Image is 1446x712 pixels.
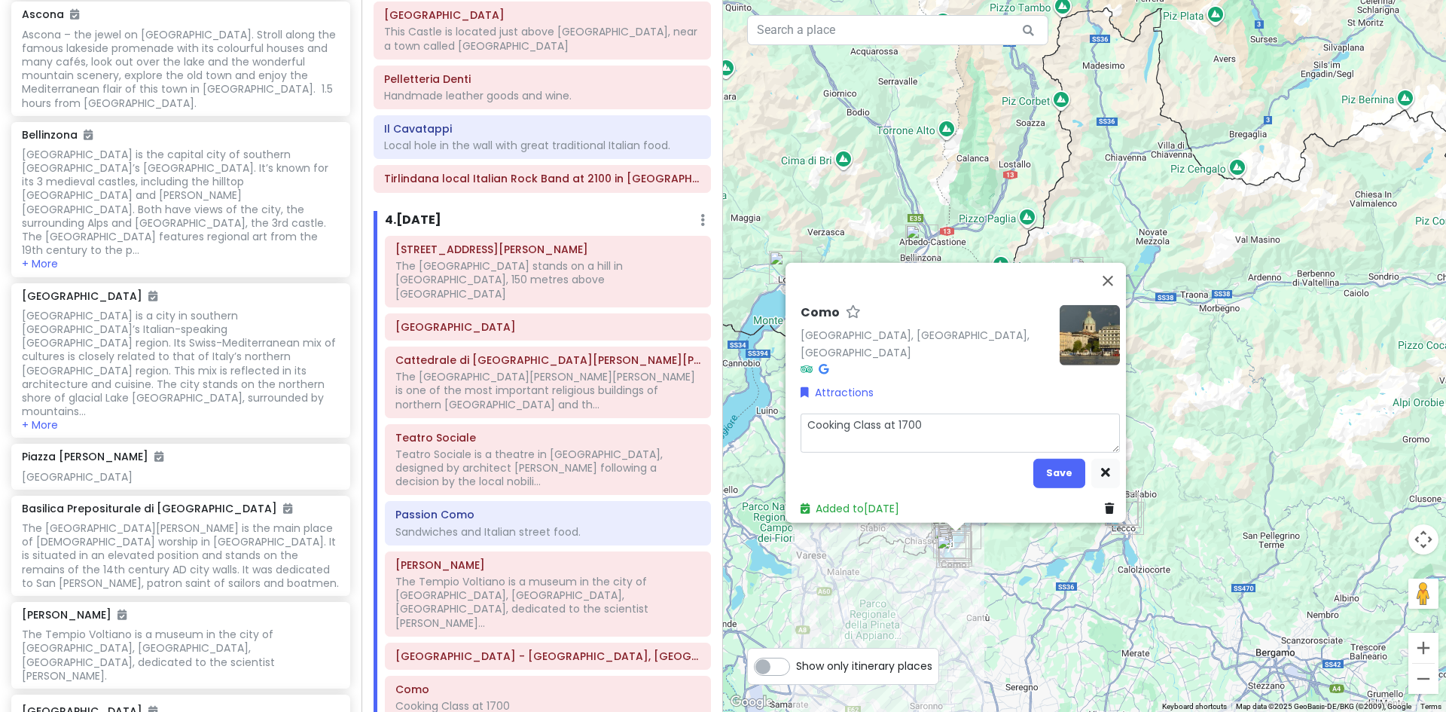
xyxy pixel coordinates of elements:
[1103,489,1148,534] div: Lecco
[1408,664,1438,694] button: Zoom out
[930,529,975,574] div: Basilica of Saint Abundius - Como, Italy
[395,508,700,521] h6: Passion Como
[763,245,808,290] div: Ascona
[22,257,58,270] button: + More
[395,575,700,630] div: The Tempio Voltiano is a museum in the city of [GEOGRAPHIC_DATA], [GEOGRAPHIC_DATA], [GEOGRAPHIC_...
[384,172,700,185] h6: Tirlindana local Italian Rock Band at 2100 in Menaggio
[395,683,700,696] h6: Como
[801,304,840,320] h6: Como
[1162,701,1227,712] button: Keyboard shortcuts
[395,525,700,539] div: Sandwiches and Italian street food.
[1105,500,1120,516] a: Delete place
[801,364,813,374] i: Tripadvisor
[1064,251,1109,296] div: Azienda Agricola Sorsasso
[395,431,700,445] h6: Teatro Sociale
[22,148,339,258] div: [GEOGRAPHIC_DATA] is the capital city of southern [GEOGRAPHIC_DATA]’s [GEOGRAPHIC_DATA]. It’s kno...
[22,28,339,110] div: Ascona – the jewel on [GEOGRAPHIC_DATA]. Stroll along the famous lakeside promenade with its colo...
[117,610,127,620] i: Added to itinerary
[1408,579,1438,609] button: Drag Pegman onto the map to open Street View
[22,470,339,484] div: [GEOGRAPHIC_DATA]
[283,503,292,514] i: Added to itinerary
[1033,458,1085,487] button: Save
[395,558,700,572] h6: Tempio Voltiano
[1090,262,1126,298] button: Close
[395,243,700,256] h6: Via Giacomo Scalini, 76
[1408,633,1438,663] button: Zoom in
[22,521,339,590] div: The [GEOGRAPHIC_DATA][PERSON_NAME] is the main place of [DEMOGRAPHIC_DATA] worship in [GEOGRAPHIC...
[384,122,700,136] h6: Il Cavatappi
[384,25,700,52] div: This Castle is located just above [GEOGRAPHIC_DATA], near a town called [GEOGRAPHIC_DATA]
[1105,496,1150,541] div: Da Ceko Il Pescatore
[1099,487,1144,532] div: Ristorante Pontile Orestino
[22,418,58,432] button: + More
[395,649,700,663] h6: Basilica of Saint Abundius - Como, Italy
[384,8,700,22] h6: Castello di Vezio
[747,15,1048,45] input: Search a place
[927,519,972,564] div: Tempio Voltiano
[899,218,944,264] div: Bellinzona
[1060,304,1120,365] img: Picture of the place
[22,128,93,142] h6: Bellinzona
[846,304,861,320] a: Star place
[801,500,899,515] a: Added to[DATE]
[22,608,127,622] h6: [PERSON_NAME]
[1420,702,1441,710] a: Terms
[148,291,157,301] i: Added to itinerary
[932,524,978,569] div: Passion Como
[70,9,79,20] i: Added to itinerary
[1236,702,1411,710] span: Map data ©2025 GeoBasis-DE/BKG (©2009), Google
[796,658,932,674] span: Show only itinerary places
[801,413,1120,452] textarea: Cooking Class at 1700
[22,450,163,463] h6: Piazza [PERSON_NAME]
[801,384,874,400] a: Attractions
[154,451,163,462] i: Added to itinerary
[926,504,971,549] div: Kitchen
[395,448,700,489] div: Teatro Sociale is a theatre in [GEOGRAPHIC_DATA], designed by architect [PERSON_NAME] following a...
[933,525,978,570] div: Como
[84,130,93,140] i: Added to itinerary
[22,628,339,683] div: The Tempio Voltiano is a museum in the city of [GEOGRAPHIC_DATA], [GEOGRAPHIC_DATA], [GEOGRAPHIC_...
[22,289,157,303] h6: [GEOGRAPHIC_DATA]
[395,353,700,367] h6: Cattedrale di Santa Maria Assunta - Duomo di Como
[384,89,700,102] div: Handmade leather goods and wine.
[384,72,700,86] h6: Pelletteria Denti
[384,139,700,152] div: Local hole in the wall with great traditional Italian food.
[385,212,441,228] h6: 4 . [DATE]
[395,259,700,301] div: The [GEOGRAPHIC_DATA] stands on a hill in [GEOGRAPHIC_DATA], 150 metres above [GEOGRAPHIC_DATA]
[727,692,776,712] img: Google
[395,370,700,411] div: The [GEOGRAPHIC_DATA][PERSON_NAME][PERSON_NAME] is one of the most important religious buildings ...
[22,309,339,419] div: [GEOGRAPHIC_DATA] is a city in southern [GEOGRAPHIC_DATA]’s Italian-speaking [GEOGRAPHIC_DATA] re...
[819,364,828,374] i: Google Maps
[727,692,776,712] a: Open this area in Google Maps (opens a new window)
[933,527,978,573] div: IL Pacchero 2.0
[1408,524,1438,555] button: Map camera controls
[22,8,79,21] h6: Ascona
[395,320,700,334] h6: Palazzo del Broletto
[22,502,292,515] h6: Basilica Prepositurale di [GEOGRAPHIC_DATA]
[801,327,1030,359] a: [GEOGRAPHIC_DATA], [GEOGRAPHIC_DATA], [GEOGRAPHIC_DATA]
